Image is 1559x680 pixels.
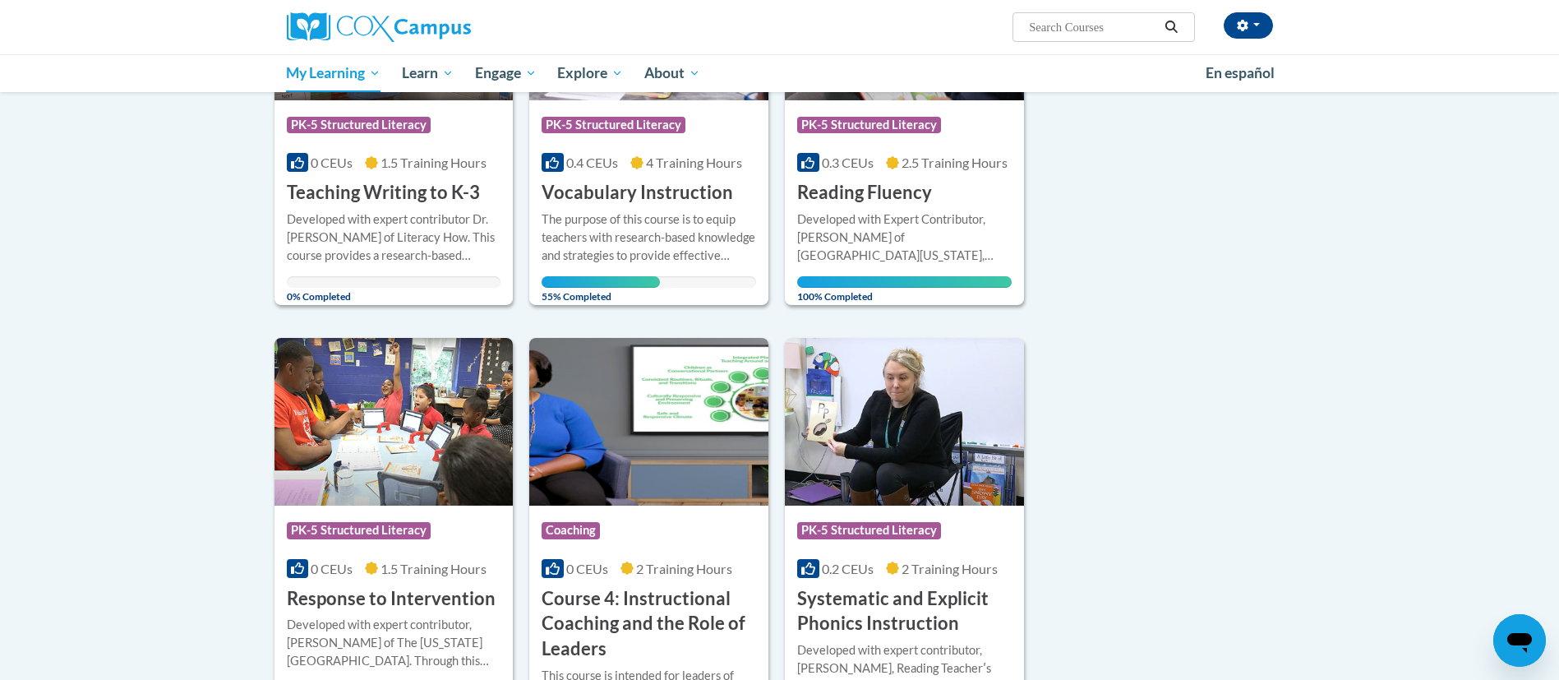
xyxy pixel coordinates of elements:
[646,155,742,170] span: 4 Training Hours
[287,586,496,612] h3: Response to Intervention
[797,180,932,206] h3: Reading Fluency
[822,561,874,576] span: 0.2 CEUs
[542,180,733,206] h3: Vocabulary Instruction
[529,338,768,506] img: Course Logo
[542,522,600,539] span: Coaching
[902,155,1008,170] span: 2.5 Training Hours
[797,522,941,539] span: PK-5 Structured Literacy
[557,63,623,83] span: Explore
[1224,12,1273,39] button: Account Settings
[287,117,431,133] span: PK-5 Structured Literacy
[464,54,547,92] a: Engage
[381,561,487,576] span: 1.5 Training Hours
[1159,17,1183,37] button: Search
[785,338,1024,506] img: Course Logo
[311,561,353,576] span: 0 CEUs
[1493,614,1546,667] iframe: Button to launch messaging window
[402,63,454,83] span: Learn
[902,561,998,576] span: 2 Training Hours
[797,586,1012,637] h3: Systematic and Explicit Phonics Instruction
[797,210,1012,265] div: Developed with Expert Contributor, [PERSON_NAME] of [GEOGRAPHIC_DATA][US_STATE], [GEOGRAPHIC_DATA...
[287,180,480,206] h3: Teaching Writing to K-3
[822,155,874,170] span: 0.3 CEUs
[1195,56,1285,90] a: En español
[286,63,381,83] span: My Learning
[287,12,471,42] img: Cox Campus
[566,155,618,170] span: 0.4 CEUs
[797,276,1012,303] span: 100% Completed
[542,276,660,303] span: 55% Completed
[542,276,660,288] div: Your progress
[381,155,487,170] span: 1.5 Training Hours
[311,155,353,170] span: 0 CEUs
[636,561,732,576] span: 2 Training Hours
[547,54,634,92] a: Explore
[262,54,1298,92] div: Main menu
[542,586,756,662] h3: Course 4: Instructional Coaching and the Role of Leaders
[1027,17,1159,37] input: Search Courses
[475,63,537,83] span: Engage
[566,561,608,576] span: 0 CEUs
[287,12,599,42] a: Cox Campus
[542,117,685,133] span: PK-5 Structured Literacy
[644,63,700,83] span: About
[1206,64,1275,81] span: En español
[542,210,756,265] div: The purpose of this course is to equip teachers with research-based knowledge and strategies to p...
[287,210,501,265] div: Developed with expert contributor Dr. [PERSON_NAME] of Literacy How. This course provides a resea...
[797,276,1012,288] div: Your progress
[274,338,514,506] img: Course Logo
[391,54,464,92] a: Learn
[287,616,501,670] div: Developed with expert contributor, [PERSON_NAME] of The [US_STATE][GEOGRAPHIC_DATA]. Through this...
[634,54,711,92] a: About
[276,54,392,92] a: My Learning
[287,522,431,539] span: PK-5 Structured Literacy
[797,117,941,133] span: PK-5 Structured Literacy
